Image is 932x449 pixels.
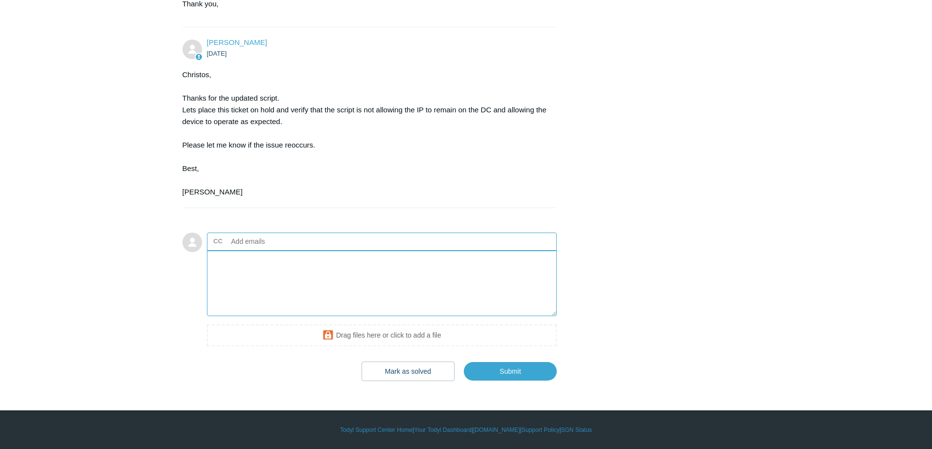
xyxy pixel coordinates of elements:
[207,38,267,46] span: Kris Haire
[340,426,412,434] a: Todyl Support Center Home
[414,426,471,434] a: Your Todyl Dashboard
[207,38,267,46] a: [PERSON_NAME]
[207,50,227,57] time: 08/28/2025, 16:08
[362,362,455,381] button: Mark as solved
[182,69,547,198] div: Christos, Thanks for the updated script. Lets place this ticket on hold and verify that the scrip...
[213,234,223,249] label: CC
[227,234,333,249] input: Add emails
[561,426,592,434] a: SGN Status
[207,251,557,317] textarea: Add your reply
[182,426,750,434] div: | | | |
[473,426,520,434] a: [DOMAIN_NAME]
[464,362,557,381] input: Submit
[522,426,559,434] a: Support Policy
